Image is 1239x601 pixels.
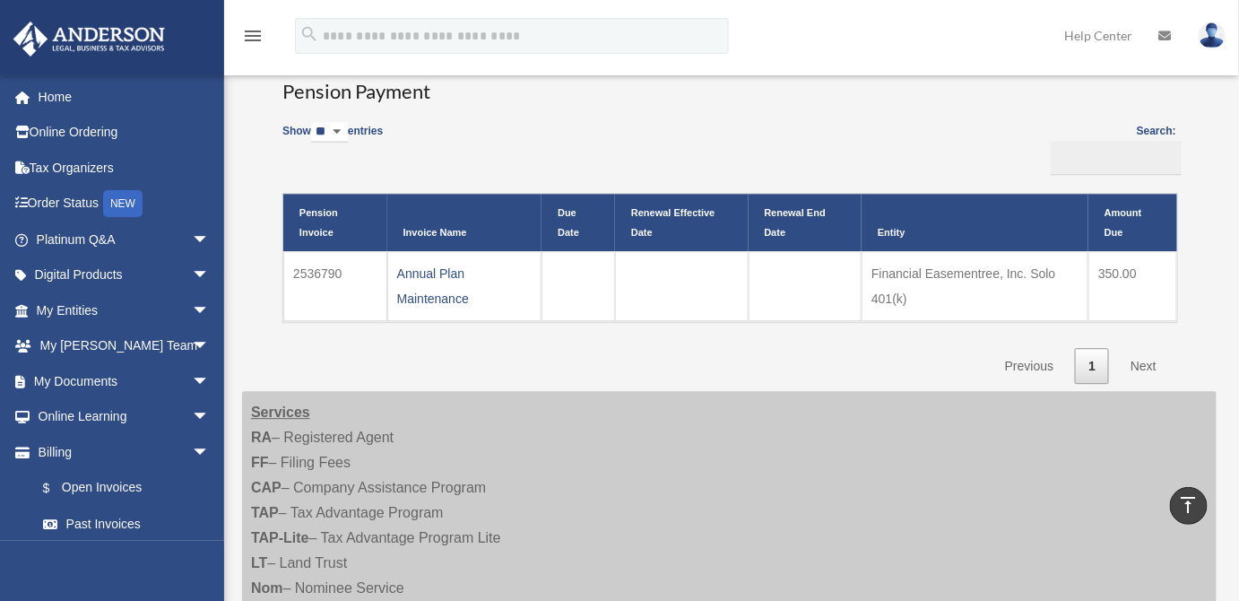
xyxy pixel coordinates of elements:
[242,25,264,47] i: menu
[192,363,228,400] span: arrow_drop_down
[387,194,542,251] th: Invoice Name: activate to sort column ascending
[25,470,219,507] a: $Open Invoices
[862,194,1088,251] th: Entity: activate to sort column ascending
[251,580,283,596] strong: Nom
[13,186,237,222] a: Order StatusNEW
[192,434,228,471] span: arrow_drop_down
[749,194,862,251] th: Renewal End Date: activate to sort column ascending
[1088,251,1177,321] td: 350.00
[1075,348,1109,385] a: 1
[13,434,228,470] a: Billingarrow_drop_down
[1170,487,1208,525] a: vertical_align_top
[397,266,469,306] a: Annual Plan Maintenance
[251,455,269,470] strong: FF
[282,61,1176,106] h3: Pension Payment
[13,363,237,399] a: My Documentsarrow_drop_down
[1199,22,1226,48] img: User Pic
[8,22,170,57] img: Anderson Advisors Platinum Portal
[13,115,237,151] a: Online Ordering
[13,79,237,115] a: Home
[283,251,387,321] td: 2536790
[251,430,272,445] strong: RA
[13,257,237,293] a: Digital Productsarrow_drop_down
[251,480,282,495] strong: CAP
[1045,122,1176,175] label: Search:
[13,328,237,364] a: My [PERSON_NAME] Teamarrow_drop_down
[13,222,237,257] a: Platinum Q&Aarrow_drop_down
[192,292,228,329] span: arrow_drop_down
[192,222,228,258] span: arrow_drop_down
[615,194,749,251] th: Renewal Effective Date: activate to sort column ascending
[1178,494,1200,516] i: vertical_align_top
[299,24,319,44] i: search
[192,328,228,365] span: arrow_drop_down
[542,194,615,251] th: Due Date: activate to sort column ascending
[53,477,62,500] span: $
[992,348,1067,385] a: Previous
[242,31,264,47] a: menu
[251,405,310,420] strong: Services
[103,190,143,217] div: NEW
[13,399,237,435] a: Online Learningarrow_drop_down
[192,257,228,294] span: arrow_drop_down
[283,194,387,251] th: Pension Invoice: activate to sort column ascending
[251,555,267,571] strong: LT
[251,530,309,545] strong: TAP-Lite
[13,292,237,328] a: My Entitiesarrow_drop_down
[13,150,237,186] a: Tax Organizers
[192,399,228,436] span: arrow_drop_down
[862,251,1088,321] td: Financial Easementree, Inc. Solo 401(k)
[1051,141,1182,175] input: Search:
[1117,348,1170,385] a: Next
[251,505,279,520] strong: TAP
[25,506,228,542] a: Past Invoices
[282,122,383,161] label: Show entries
[311,122,348,143] select: Showentries
[1088,194,1177,251] th: Amount Due: activate to sort column ascending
